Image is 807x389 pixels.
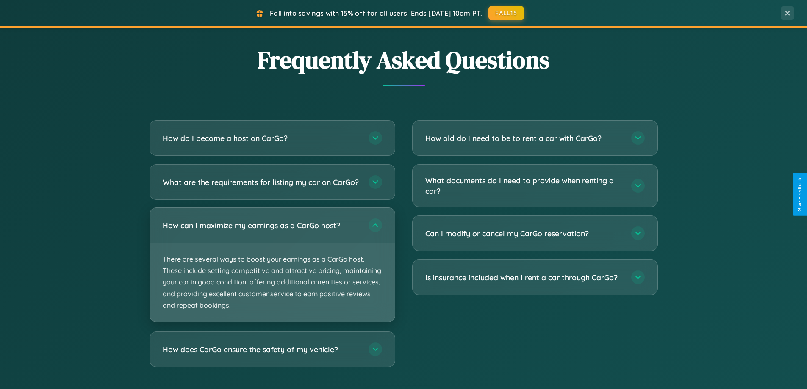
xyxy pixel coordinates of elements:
[425,272,623,283] h3: Is insurance included when I rent a car through CarGo?
[150,243,395,322] p: There are several ways to boost your earnings as a CarGo host. These include setting competitive ...
[163,133,360,143] h3: How do I become a host on CarGo?
[797,177,803,212] div: Give Feedback
[425,175,623,196] h3: What documents do I need to provide when renting a car?
[163,344,360,355] h3: How does CarGo ensure the safety of my vehicle?
[150,44,658,76] h2: Frequently Asked Questions
[488,6,524,20] button: FALL15
[163,220,360,231] h3: How can I maximize my earnings as a CarGo host?
[425,228,623,239] h3: Can I modify or cancel my CarGo reservation?
[270,9,482,17] span: Fall into savings with 15% off for all users! Ends [DATE] 10am PT.
[425,133,623,143] h3: How old do I need to be to rent a car with CarGo?
[163,177,360,188] h3: What are the requirements for listing my car on CarGo?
